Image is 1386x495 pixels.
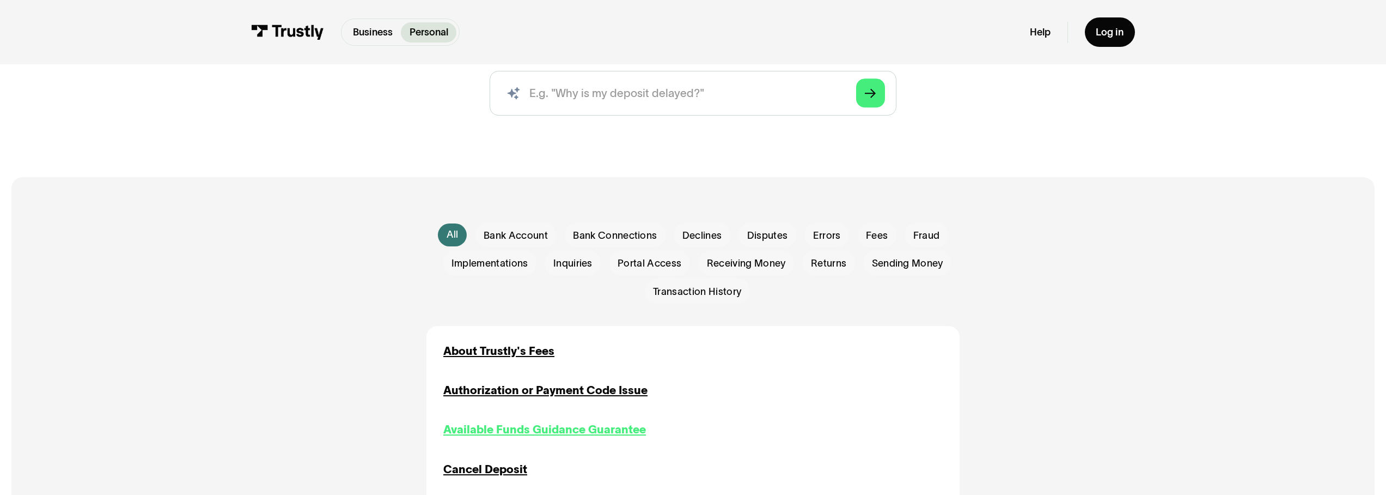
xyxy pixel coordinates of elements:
[251,25,324,40] img: Trustly Logo
[553,257,593,271] span: Inquiries
[618,257,681,271] span: Portal Access
[443,421,646,438] a: Available Funds Guidance Guarantee
[353,25,393,40] p: Business
[1096,26,1124,39] div: Log in
[447,228,459,242] div: All
[490,71,896,116] input: search
[438,224,467,246] a: All
[813,229,841,243] span: Errors
[426,222,960,304] form: Email Form
[484,229,548,243] span: Bank Account
[747,229,788,243] span: Disputes
[872,257,943,271] span: Sending Money
[451,257,528,271] span: Implementations
[443,343,554,360] a: About Trustly's Fees
[401,22,456,43] a: Personal
[1030,26,1051,39] a: Help
[913,229,940,243] span: Fraud
[811,257,846,271] span: Returns
[653,285,741,299] span: Transaction History
[443,382,648,399] a: Authorization or Payment Code Issue
[707,257,786,271] span: Receiving Money
[866,229,888,243] span: Fees
[682,229,722,243] span: Declines
[344,22,401,43] a: Business
[443,461,527,478] a: Cancel Deposit
[490,71,896,116] form: Search
[573,229,657,243] span: Bank Connections
[410,25,448,40] p: Personal
[1085,17,1135,47] a: Log in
